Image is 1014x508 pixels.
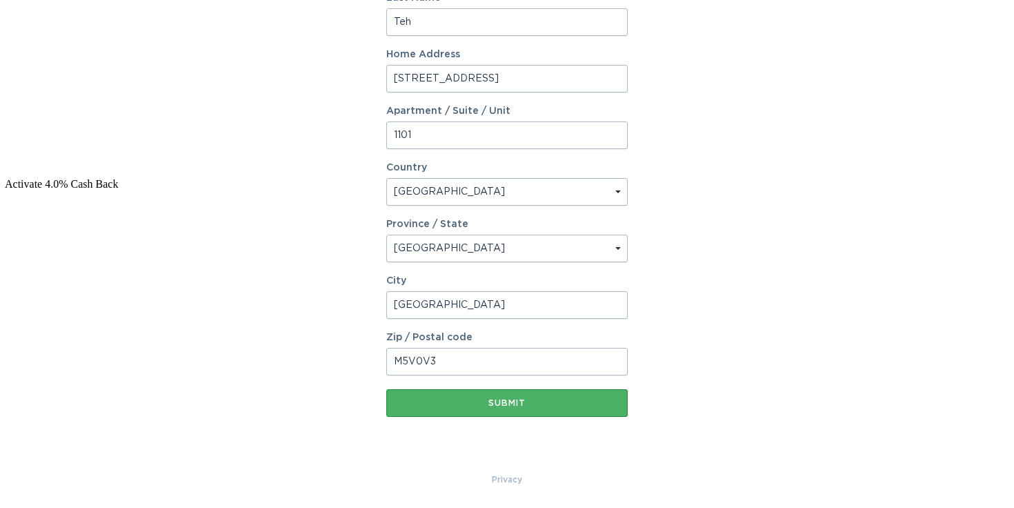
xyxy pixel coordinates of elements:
[386,163,427,173] label: Country
[393,399,621,407] div: Submit
[386,50,628,59] label: Home Address
[386,219,468,229] label: Province / State
[386,106,628,116] label: Apartment / Suite / Unit
[386,389,628,417] button: Submit
[386,333,628,342] label: Zip / Postal code
[386,276,628,286] label: City
[492,472,522,487] a: Privacy Policy & Terms of Use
